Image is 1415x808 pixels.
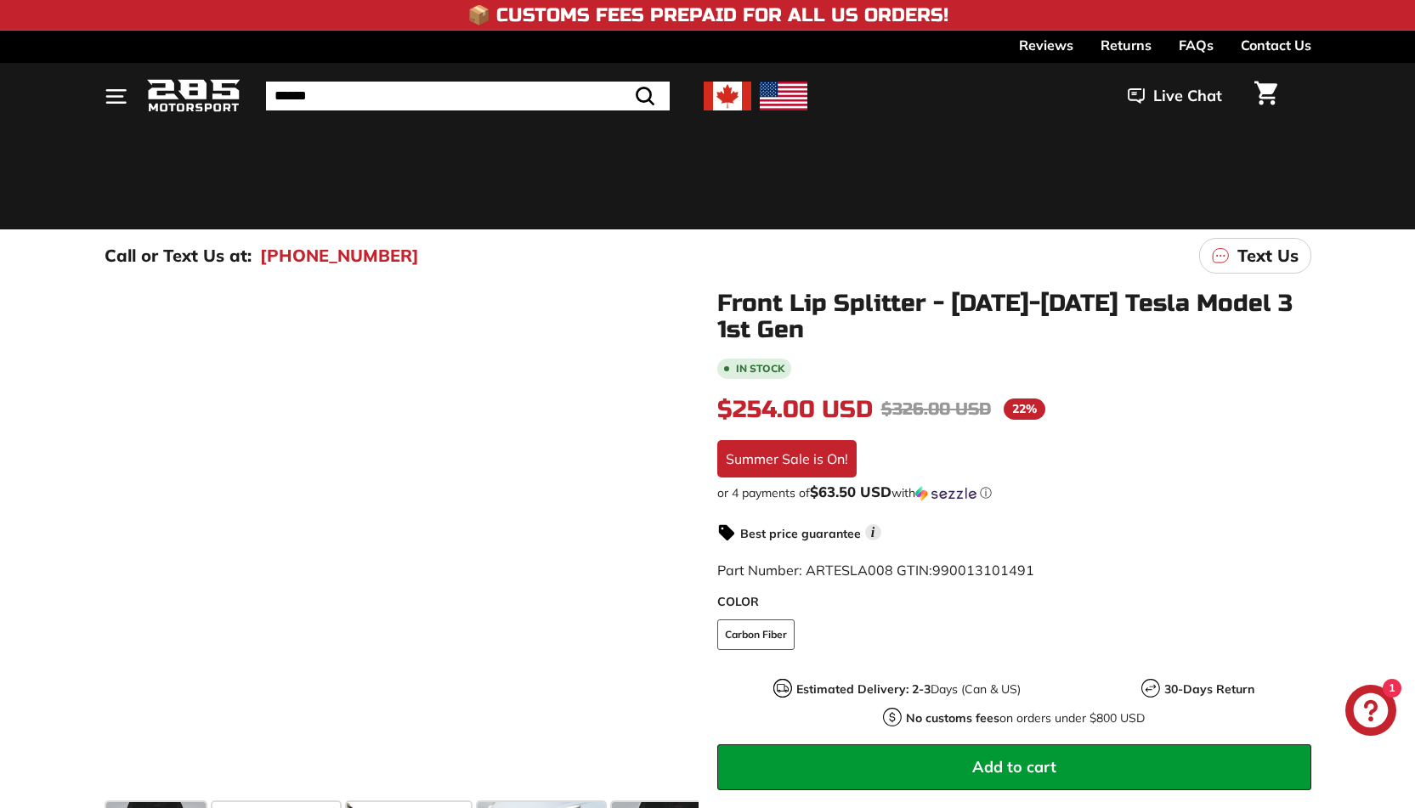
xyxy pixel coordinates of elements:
[1237,243,1299,268] p: Text Us
[717,484,1311,501] div: or 4 payments of with
[467,5,948,25] h4: 📦 Customs Fees Prepaid for All US Orders!
[717,440,857,477] div: Summer Sale is On!
[906,710,999,726] strong: No customs fees
[915,486,976,501] img: Sezzle
[1241,31,1311,59] a: Contact Us
[906,709,1145,727] p: on orders under $800 USD
[1179,31,1214,59] a: FAQs
[1004,398,1045,420] span: 22%
[1106,75,1244,117] button: Live Chat
[260,243,419,268] a: [PHONE_NUMBER]
[717,484,1311,501] div: or 4 payments of$63.50 USDwithSezzle Click to learn more about Sezzle
[147,76,241,116] img: Logo_285_Motorsport_areodynamics_components
[1199,238,1311,274] a: Text Us
[1244,67,1288,125] a: Cart
[1164,681,1254,697] strong: 30-Days Return
[1340,685,1401,740] inbox-online-store-chat: Shopify online store chat
[740,526,861,541] strong: Best price guarantee
[1019,31,1073,59] a: Reviews
[717,593,1311,611] label: COLOR
[105,243,252,268] p: Call or Text Us at:
[717,562,1034,579] span: Part Number: ARTESLA008 GTIN:
[881,398,991,420] span: $326.00 USD
[972,757,1056,777] span: Add to cart
[717,395,873,424] span: $254.00 USD
[865,524,881,540] span: i
[717,291,1311,343] h1: Front Lip Splitter - [DATE]-[DATE] Tesla Model 3 1st Gen
[1101,31,1152,59] a: Returns
[796,681,931,697] strong: Estimated Delivery: 2-3
[932,562,1034,579] span: 990013101491
[796,681,1021,698] p: Days (Can & US)
[266,82,670,110] input: Search
[810,483,891,500] span: $63.50 USD
[717,744,1311,790] button: Add to cart
[736,364,784,374] b: In stock
[1153,85,1222,107] span: Live Chat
